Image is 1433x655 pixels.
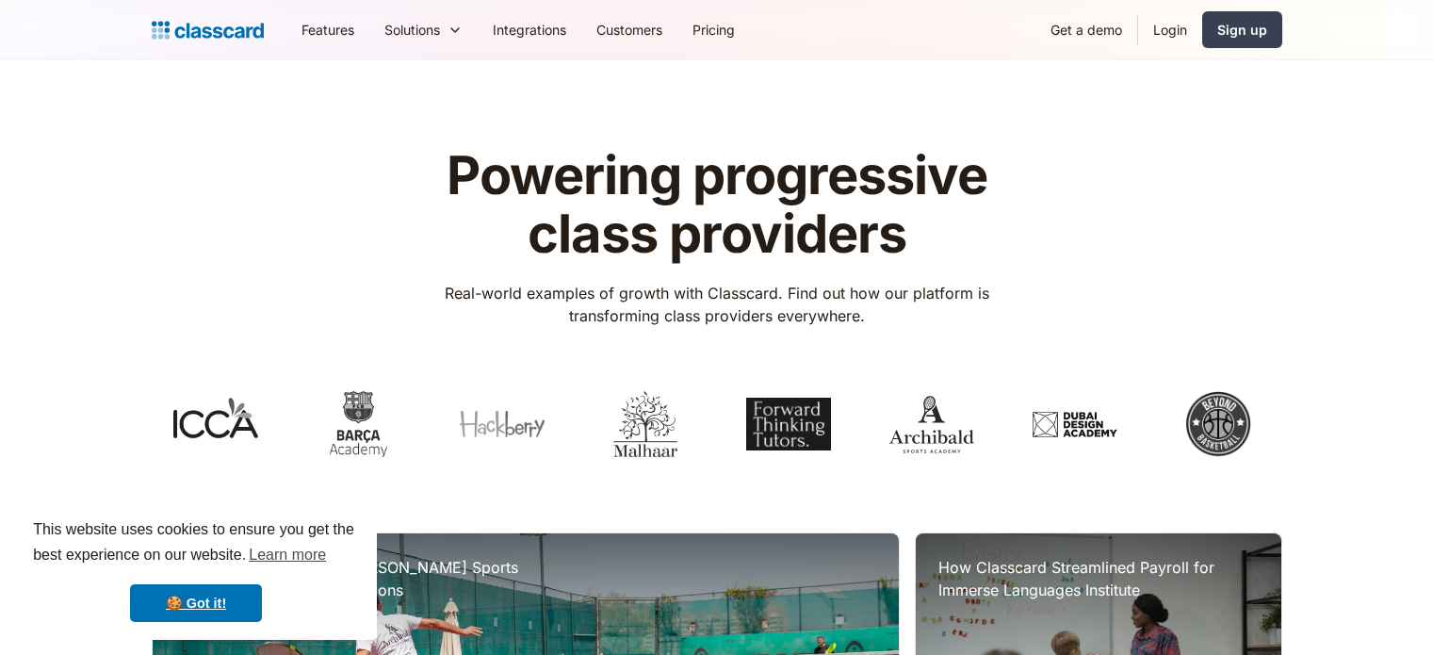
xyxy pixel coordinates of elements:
[677,8,750,51] a: Pricing
[417,147,1016,263] h1: Powering progressive class providers
[152,17,264,43] a: home
[384,20,440,40] div: Solutions
[938,556,1258,601] h3: How Classcard Streamlined Payroll for Immerse Languages Institute
[1202,11,1282,48] a: Sign up
[369,8,478,51] div: Solutions
[286,8,369,51] a: Features
[417,282,1016,327] p: Real-world examples of growth with Classcard. Find out how our platform is transforming class pro...
[33,518,359,569] span: This website uses cookies to ensure you get the best experience on our website.
[581,8,677,51] a: Customers
[15,500,377,640] div: cookieconsent
[1035,8,1137,51] a: Get a demo
[246,541,329,569] a: learn more about cookies
[1217,20,1267,40] div: Sign up
[1138,8,1202,51] a: Login
[478,8,581,51] a: Integrations
[130,584,262,622] a: dismiss cookie message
